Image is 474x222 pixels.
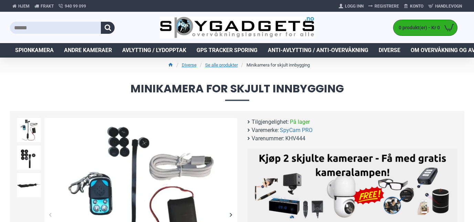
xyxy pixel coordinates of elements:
span: Handlevogn [435,3,462,9]
a: Andre kameraer [59,43,117,58]
a: Logg Inn [336,1,366,12]
span: Diverse [379,46,400,54]
a: Handlevogn [426,1,464,12]
span: KHV444 [285,134,305,143]
span: Frakt [41,3,54,9]
a: Spionkamera [10,43,59,58]
a: 0 produkt(er) - Kr 0 [393,20,457,36]
span: Hjem [18,3,30,9]
span: 940 99 099 [65,3,86,9]
span: Avlytting / Lydopptak [122,46,186,54]
img: Minikamera for skjult innbygging - SpyGadgets.no [17,118,41,142]
a: Avlytting / Lydopptak [117,43,191,58]
span: På lager [290,118,310,126]
a: Registrere [366,1,401,12]
img: SpyGadgets.no [160,17,314,39]
span: Logg Inn [345,3,364,9]
a: Konto [401,1,426,12]
a: SpyCam PRO [280,126,313,134]
span: 0 produkt(er) - Kr 0 [393,24,442,31]
a: Se alle produkter [205,62,238,69]
a: Diverse [182,62,197,69]
a: Diverse [373,43,405,58]
span: Minikamera for skjult innbygging [10,83,464,101]
a: Anti-avlytting / Anti-overvåkning [263,43,373,58]
span: Spionkamera [15,46,54,54]
span: Registrere [375,3,399,9]
span: Anti-avlytting / Anti-overvåkning [268,46,368,54]
b: Varenummer: [252,134,284,143]
b: Tilgjengelighet: [252,118,289,126]
b: Varemerke: [252,126,279,134]
a: GPS Tracker Sporing [191,43,263,58]
span: Konto [410,3,423,9]
img: Kjøp 2 skjulte kameraer – Få med gratis kameralampe! [253,152,452,218]
span: Andre kameraer [64,46,112,54]
div: Next slide [225,209,237,221]
span: GPS Tracker Sporing [197,46,257,54]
